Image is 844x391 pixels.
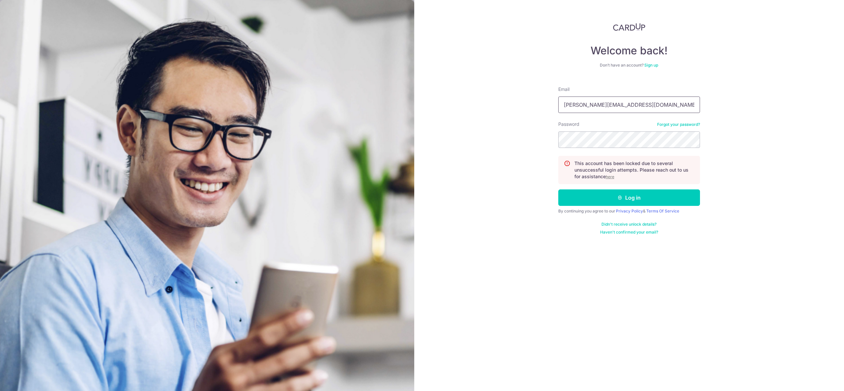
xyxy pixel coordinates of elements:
a: Haven't confirmed your email? [600,230,658,235]
label: Password [558,121,579,127]
a: Didn't receive unlock details? [601,222,656,227]
h4: Welcome back! [558,44,700,57]
a: here [606,174,614,179]
div: Don’t have an account? [558,63,700,68]
input: Enter your Email [558,97,700,113]
a: Privacy Policy [616,209,643,213]
button: Log in [558,189,700,206]
div: By continuing you agree to our & [558,209,700,214]
a: Forgot your password? [657,122,700,127]
img: CardUp Logo [613,23,645,31]
a: Terms Of Service [646,209,679,213]
label: Email [558,86,569,93]
p: This account has been locked due to several unsuccessful login attempts. Please reach out to us f... [574,160,694,180]
a: Sign up [644,63,658,68]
